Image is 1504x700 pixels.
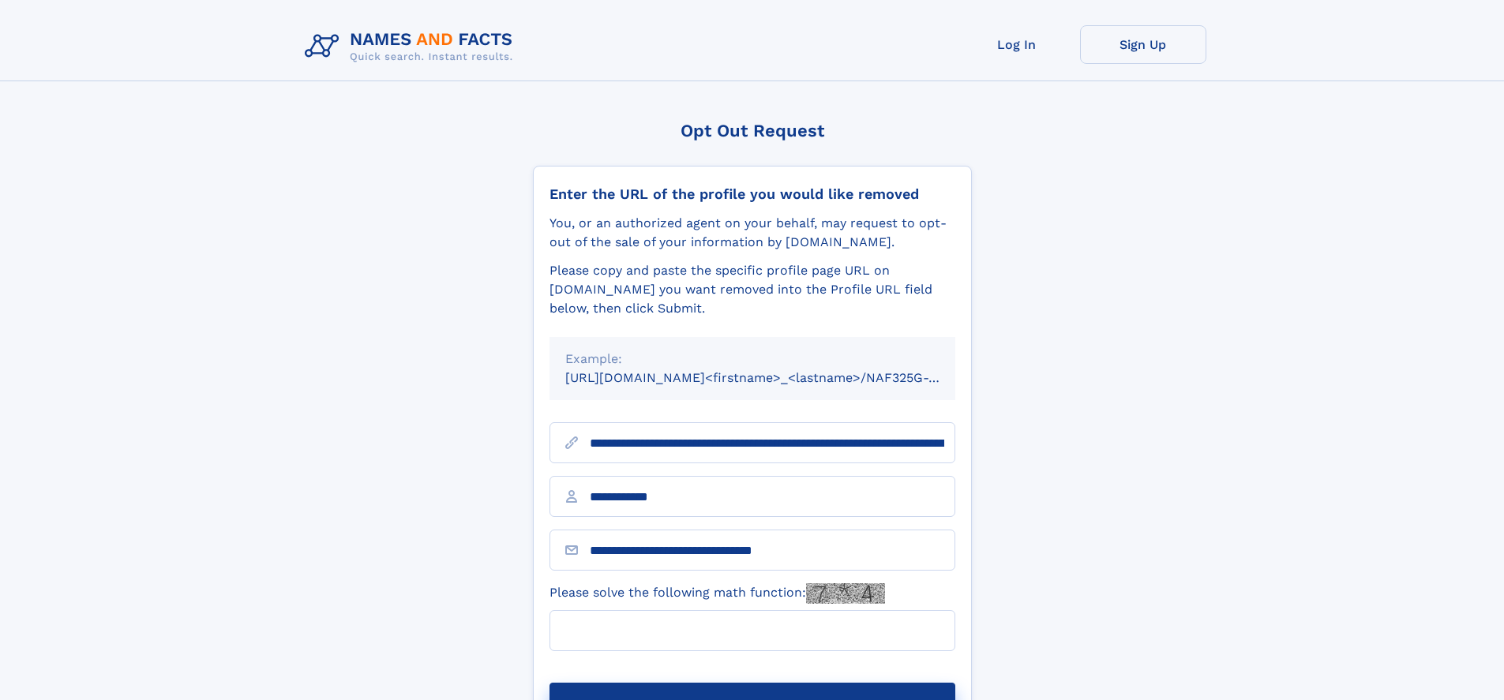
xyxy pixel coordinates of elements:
div: Opt Out Request [533,121,972,140]
label: Please solve the following math function: [549,583,885,604]
div: Enter the URL of the profile you would like removed [549,185,955,203]
img: Logo Names and Facts [298,25,526,68]
div: Example: [565,350,940,369]
div: Please copy and paste the specific profile page URL on [DOMAIN_NAME] you want removed into the Pr... [549,261,955,318]
a: Log In [954,25,1080,64]
small: [URL][DOMAIN_NAME]<firstname>_<lastname>/NAF325G-xxxxxxxx [565,370,985,385]
a: Sign Up [1080,25,1206,64]
div: You, or an authorized agent on your behalf, may request to opt-out of the sale of your informatio... [549,214,955,252]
